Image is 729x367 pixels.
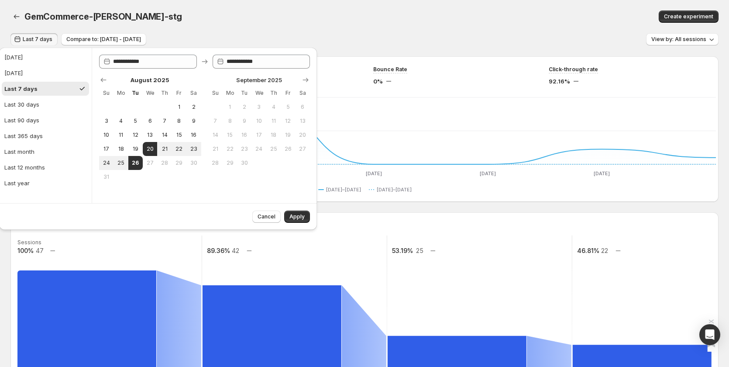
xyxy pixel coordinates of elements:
span: 29 [175,159,183,166]
text: 89.36% [207,247,230,254]
button: Last year [2,176,89,190]
span: 13 [299,118,306,125]
span: 4 [117,118,124,125]
button: Wednesday September 10 2025 [252,114,266,128]
div: [DATE] [4,69,23,77]
th: Monday [223,86,237,100]
th: Friday [281,86,295,100]
span: 10 [103,132,110,138]
button: End of range Today Tuesday August 26 2025 [128,156,143,170]
button: Create experiment [659,10,719,23]
span: [DATE]–[DATE] [377,186,412,193]
span: We [146,90,154,97]
button: Tuesday September 23 2025 [237,142,251,156]
span: 22 [226,145,234,152]
text: [DATE] [480,170,496,177]
div: [DATE] [4,53,23,62]
button: Compare to: [DATE] - [DATE] [61,33,146,45]
span: 26 [284,145,292,152]
span: 26 [132,159,139,166]
span: 21 [161,145,168,152]
button: Sunday September 14 2025 [208,128,223,142]
span: Apply [289,213,305,220]
span: 12 [284,118,292,125]
span: 11 [270,118,277,125]
span: 30 [241,159,248,166]
button: Thursday September 11 2025 [266,114,281,128]
span: 6 [146,118,154,125]
button: Last 90 days [2,113,89,127]
button: Monday September 1 2025 [223,100,237,114]
span: 24 [255,145,263,152]
span: 1 [226,104,234,111]
span: 18 [270,132,277,138]
button: [DATE] [2,50,89,64]
button: Wednesday September 17 2025 [252,128,266,142]
span: 28 [161,159,168,166]
button: Monday September 29 2025 [223,156,237,170]
span: 28 [212,159,219,166]
span: 20 [299,132,306,138]
button: Monday August 18 2025 [113,142,128,156]
span: Compare to: [DATE] - [DATE] [66,36,141,43]
span: 9 [190,118,197,125]
div: Last 365 days [4,132,43,140]
span: 29 [226,159,234,166]
button: Thursday September 25 2025 [266,142,281,156]
th: Sunday [208,86,223,100]
button: Last month [2,145,89,159]
button: View by: All sessions [646,33,719,45]
span: 24 [103,159,110,166]
button: Monday September 8 2025 [223,114,237,128]
span: 13 [146,132,154,138]
span: 21 [212,145,219,152]
button: Saturday August 9 2025 [186,114,201,128]
span: 14 [212,132,219,138]
button: Show previous month, July 2025 [97,74,110,86]
span: 14 [161,132,168,138]
button: Start of range Wednesday August 20 2025 [143,142,157,156]
span: 5 [132,118,139,125]
span: 15 [175,132,183,138]
span: Fr [175,90,183,97]
button: Monday August 4 2025 [113,114,128,128]
button: Sunday September 28 2025 [208,156,223,170]
button: [DATE] [2,66,89,80]
button: Show next month, October 2025 [299,74,312,86]
text: 22 [601,247,608,254]
span: 5 [284,104,292,111]
button: Tuesday September 9 2025 [237,114,251,128]
span: 0% [373,77,383,86]
span: View by: All sessions [651,36,706,43]
button: Last 12 months [2,160,89,174]
button: Sunday August 17 2025 [99,142,113,156]
text: 100% [17,247,34,254]
th: Monday [113,86,128,100]
button: Friday August 15 2025 [172,128,186,142]
button: Last 365 days [2,129,89,143]
button: Cancel [252,211,281,223]
button: Saturday September 27 2025 [296,142,310,156]
button: Monday September 15 2025 [223,128,237,142]
text: [DATE] [594,170,610,177]
span: Fr [284,90,292,97]
button: Friday September 5 2025 [281,100,295,114]
button: Saturday September 13 2025 [296,114,310,128]
div: Last 7 days [4,84,38,93]
button: Last 7 days [10,33,58,45]
span: 2 [190,104,197,111]
span: Th [270,90,277,97]
span: 16 [190,132,197,138]
span: 23 [190,145,197,152]
button: Tuesday August 19 2025 [128,142,143,156]
button: [DATE]–[DATE] [318,184,364,195]
th: Wednesday [143,86,157,100]
button: Friday September 19 2025 [281,128,295,142]
th: Saturday [296,86,310,100]
button: Sunday August 10 2025 [99,128,113,142]
button: Wednesday September 24 2025 [252,142,266,156]
button: Thursday September 4 2025 [266,100,281,114]
span: 12 [132,132,139,138]
span: Sa [299,90,306,97]
span: [DATE]–[DATE] [326,186,361,193]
